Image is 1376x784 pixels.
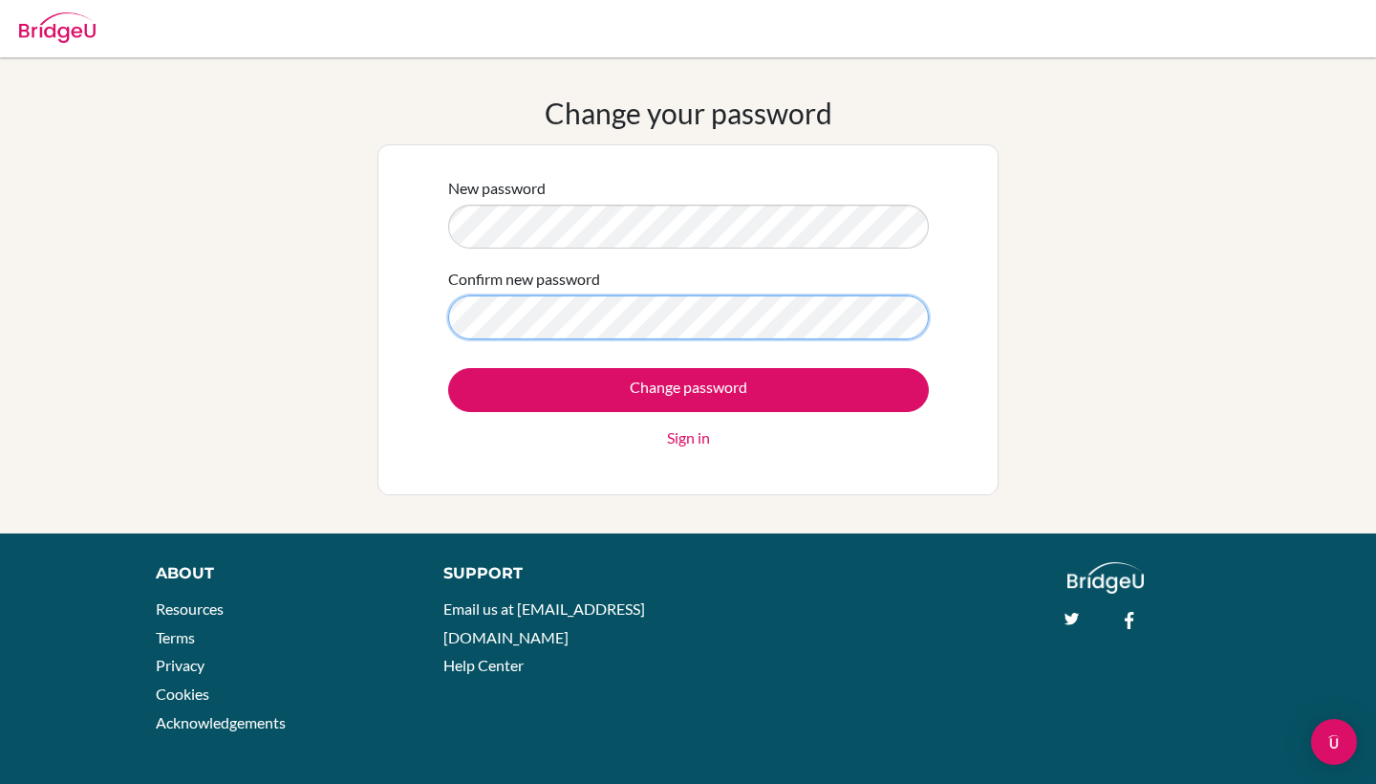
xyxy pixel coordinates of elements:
[545,96,832,130] h1: Change your password
[448,368,929,412] input: Change password
[156,713,286,731] a: Acknowledgements
[443,562,669,585] div: Support
[19,12,96,43] img: Bridge-U
[156,599,224,618] a: Resources
[443,656,524,674] a: Help Center
[1311,719,1357,765] div: Open Intercom Messenger
[156,562,400,585] div: About
[156,656,204,674] a: Privacy
[667,426,710,449] a: Sign in
[156,628,195,646] a: Terms
[156,685,209,703] a: Cookies
[443,599,645,646] a: Email us at [EMAIL_ADDRESS][DOMAIN_NAME]
[448,177,546,200] label: New password
[448,268,600,291] label: Confirm new password
[1067,562,1145,594] img: logo_white@2x-f4f0deed5e89b7ecb1c2cc34c3e3d731f90f0f143d5ea2071677605dd97b5244.png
